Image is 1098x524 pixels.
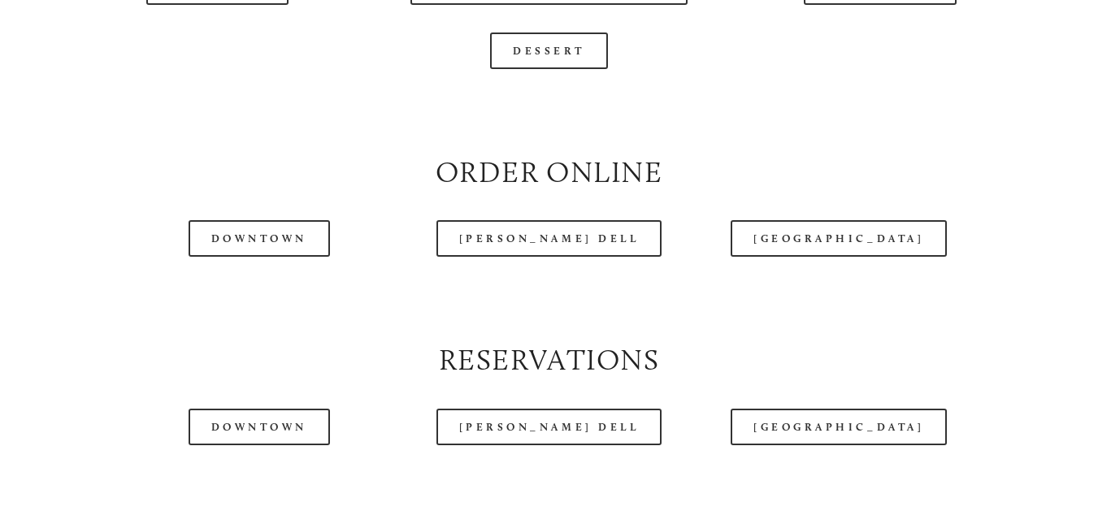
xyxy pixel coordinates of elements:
a: Downtown [189,409,330,445]
a: Downtown [189,220,330,257]
a: [PERSON_NAME] Dell [436,220,662,257]
a: [GEOGRAPHIC_DATA] [731,220,947,257]
a: [GEOGRAPHIC_DATA] [731,409,947,445]
a: [PERSON_NAME] Dell [436,409,662,445]
h2: Order Online [66,152,1032,193]
h2: Reservations [66,340,1032,380]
